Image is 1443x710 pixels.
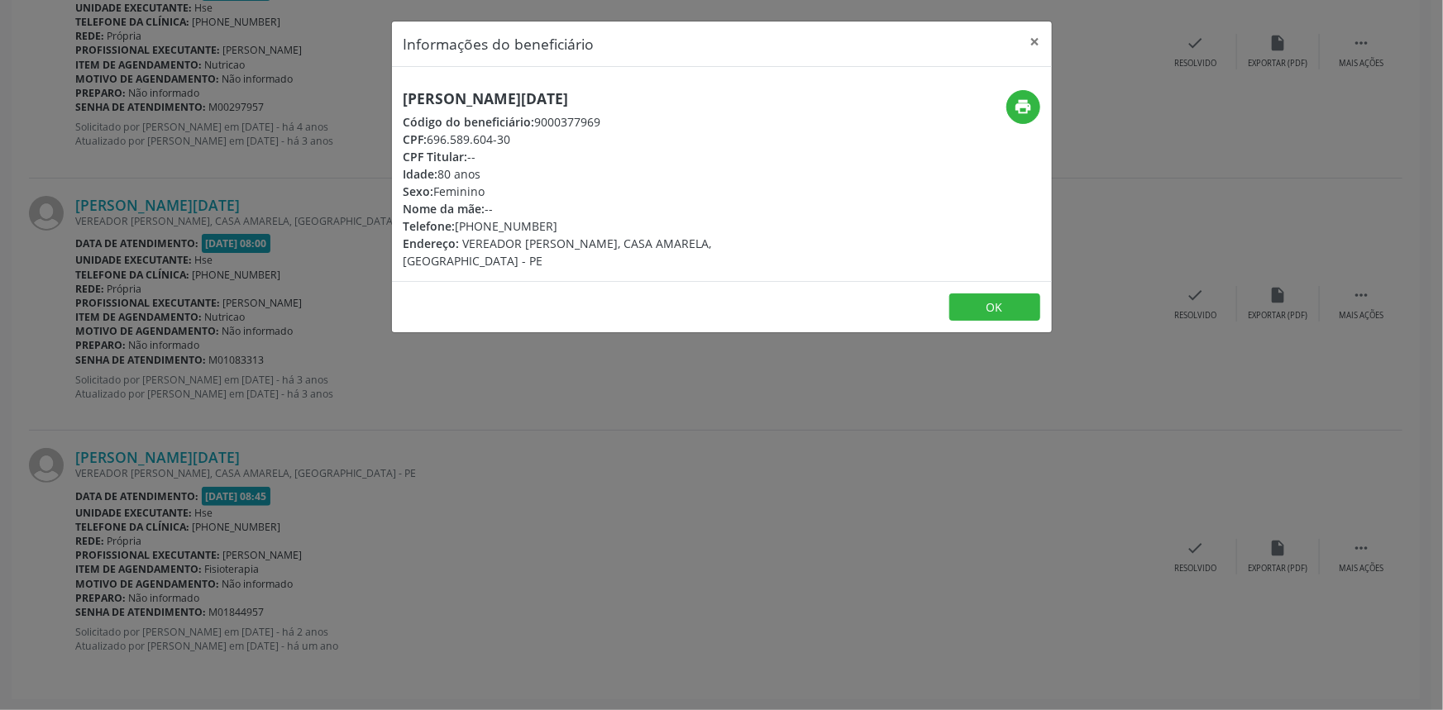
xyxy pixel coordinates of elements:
h5: [PERSON_NAME][DATE] [404,90,820,107]
h5: Informações do beneficiário [404,33,595,55]
button: print [1006,90,1040,124]
div: 80 anos [404,165,820,183]
i: print [1014,98,1032,116]
div: Feminino [404,183,820,200]
div: 696.589.604-30 [404,131,820,148]
div: -- [404,200,820,217]
button: Close [1019,21,1052,62]
span: Código do beneficiário: [404,114,535,130]
span: Telefone: [404,218,456,234]
span: Nome da mãe: [404,201,485,217]
span: CPF: [404,131,428,147]
span: Idade: [404,166,438,182]
span: Sexo: [404,183,434,199]
button: OK [949,293,1040,322]
span: CPF Titular: [404,149,468,164]
div: -- [404,148,820,165]
span: Endereço: [404,236,460,251]
div: 9000377969 [404,113,820,131]
span: VEREADOR [PERSON_NAME], CASA AMARELA, [GEOGRAPHIC_DATA] - PE [404,236,712,269]
div: [PHONE_NUMBER] [404,217,820,235]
